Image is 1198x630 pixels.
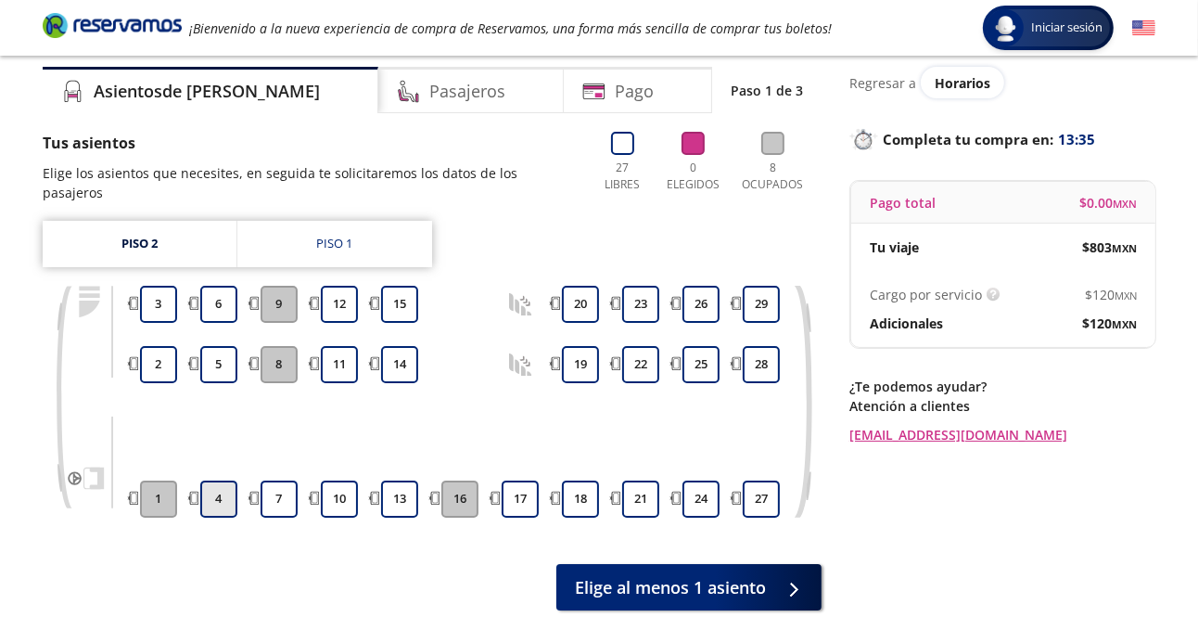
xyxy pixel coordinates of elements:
span: Iniciar sesión [1024,19,1110,37]
button: 26 [682,286,720,323]
button: 6 [200,286,237,323]
p: Tu viaje [870,238,919,257]
p: Completa tu compra en : [849,126,1155,152]
small: MXN [1113,197,1137,211]
button: 11 [321,346,358,383]
button: 9 [261,286,298,323]
p: Pago total [870,193,936,212]
button: 10 [321,481,358,518]
button: 21 [622,481,659,518]
button: 18 [562,481,599,518]
p: Atención a clientes [849,396,1155,416]
p: 0 Elegidos [662,160,724,193]
p: Adicionales [870,314,943,333]
button: 7 [261,481,298,518]
span: $ 0.00 [1079,193,1137,212]
a: Piso 2 [43,221,236,267]
button: 23 [622,286,659,323]
h4: Asientos de [PERSON_NAME] [94,79,320,104]
button: 15 [381,286,418,323]
button: 17 [502,481,539,518]
p: Regresar a [849,73,916,93]
small: MXN [1115,289,1137,302]
span: Horarios [935,74,990,92]
button: 3 [140,286,177,323]
button: 2 [140,346,177,383]
span: $ 120 [1085,285,1137,304]
button: 20 [562,286,599,323]
button: 13 [381,481,418,518]
h4: Pasajeros [429,79,505,104]
button: 16 [441,481,478,518]
small: MXN [1112,317,1137,331]
h4: Pago [615,79,654,104]
em: ¡Bienvenido a la nueva experiencia de compra de Reservamos, una forma más sencilla de comprar tus... [189,19,832,37]
button: 27 [743,481,780,518]
button: 25 [682,346,720,383]
a: Brand Logo [43,11,182,45]
p: 27 Libres [597,160,648,193]
p: Paso 1 de 3 [731,81,803,100]
p: Elige los asientos que necesites, en seguida te solicitaremos los datos de los pasajeros [43,163,579,202]
button: Elige al menos 1 asiento [556,564,822,611]
span: 13:35 [1058,129,1095,150]
button: 19 [562,346,599,383]
p: Tus asientos [43,132,579,154]
i: Brand Logo [43,11,182,39]
button: 24 [682,481,720,518]
button: 12 [321,286,358,323]
span: $ 120 [1082,314,1137,333]
button: 29 [743,286,780,323]
a: Piso 1 [237,221,432,267]
p: ¿Te podemos ayudar? [849,377,1155,396]
button: 28 [743,346,780,383]
a: [EMAIL_ADDRESS][DOMAIN_NAME] [849,425,1155,444]
p: 8 Ocupados [737,160,808,193]
div: Piso 1 [317,235,353,253]
button: 5 [200,346,237,383]
span: Elige al menos 1 asiento [575,575,766,600]
button: 22 [622,346,659,383]
button: English [1132,17,1155,40]
button: 1 [140,481,177,518]
button: 14 [381,346,418,383]
div: Regresar a ver horarios [849,67,1155,98]
button: 4 [200,481,237,518]
button: 8 [261,346,298,383]
span: $ 803 [1082,238,1137,257]
p: Cargo por servicio [870,285,982,304]
small: MXN [1112,241,1137,255]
